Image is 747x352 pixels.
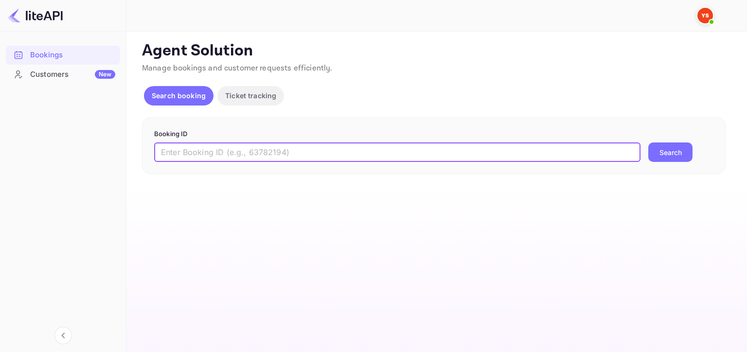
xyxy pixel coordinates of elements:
[225,90,276,101] p: Ticket tracking
[648,142,693,162] button: Search
[30,69,115,80] div: Customers
[152,90,206,101] p: Search booking
[6,65,120,84] div: CustomersNew
[142,41,729,61] p: Agent Solution
[8,8,63,23] img: LiteAPI logo
[30,50,115,61] div: Bookings
[154,129,713,139] p: Booking ID
[6,46,120,64] a: Bookings
[6,46,120,65] div: Bookings
[697,8,713,23] img: Yandex Support
[154,142,640,162] input: Enter Booking ID (e.g., 63782194)
[6,65,120,83] a: CustomersNew
[142,63,333,73] span: Manage bookings and customer requests efficiently.
[95,70,115,79] div: New
[54,327,72,344] button: Collapse navigation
